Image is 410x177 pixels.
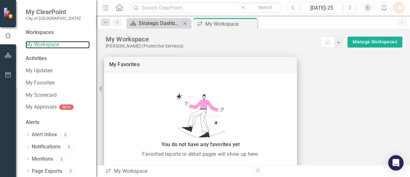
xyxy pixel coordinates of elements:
span: My ClearPoint [26,8,81,16]
div: My Workspace [105,168,248,175]
a: Alert Inbox [32,131,57,138]
a: Manage Workspaces [353,38,397,46]
a: My Workspace [26,41,90,49]
button: Search [249,3,281,12]
a: Strategic Dashboard [128,19,181,27]
div: 0 [65,169,76,174]
a: Notifications [32,143,61,151]
div: Open Intercom Messenger [388,155,404,171]
div: BETA [59,104,74,110]
div: My Workspace [106,35,321,43]
div: 0 [60,132,70,137]
button: Manage Workspaces [348,37,402,48]
div: [PERSON_NAME] (Protective Services) [106,43,321,49]
a: Mentions [32,155,53,163]
img: ClearPoint Strategy [3,7,15,19]
div: Activities [26,55,90,62]
div: split button [348,37,402,48]
span: Search [258,5,272,10]
a: My Favorites [109,61,140,67]
div: You do not have any favorites yet [107,140,294,149]
div: Strategic Dashboard [139,19,181,27]
a: My Favorites [26,79,90,87]
div: Workspaces [26,29,54,36]
a: Page Exports [32,168,62,175]
div: Alerts [26,119,90,126]
a: My Updates [26,67,90,75]
small: City of [GEOGRAPHIC_DATA] [26,16,81,21]
input: Search ClearPoint... [130,2,283,13]
a: My Approvals [26,103,57,111]
a: My Scorecard [26,92,90,99]
button: LM [393,2,405,13]
div: 0 [64,144,74,150]
div: [DATE]-25 [303,4,340,12]
div: 0 [56,156,67,162]
div: Favorited reports or detail pages will show up here. [107,150,294,158]
button: [DATE]-25 [301,2,342,13]
div: My Workspace [205,20,256,28]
